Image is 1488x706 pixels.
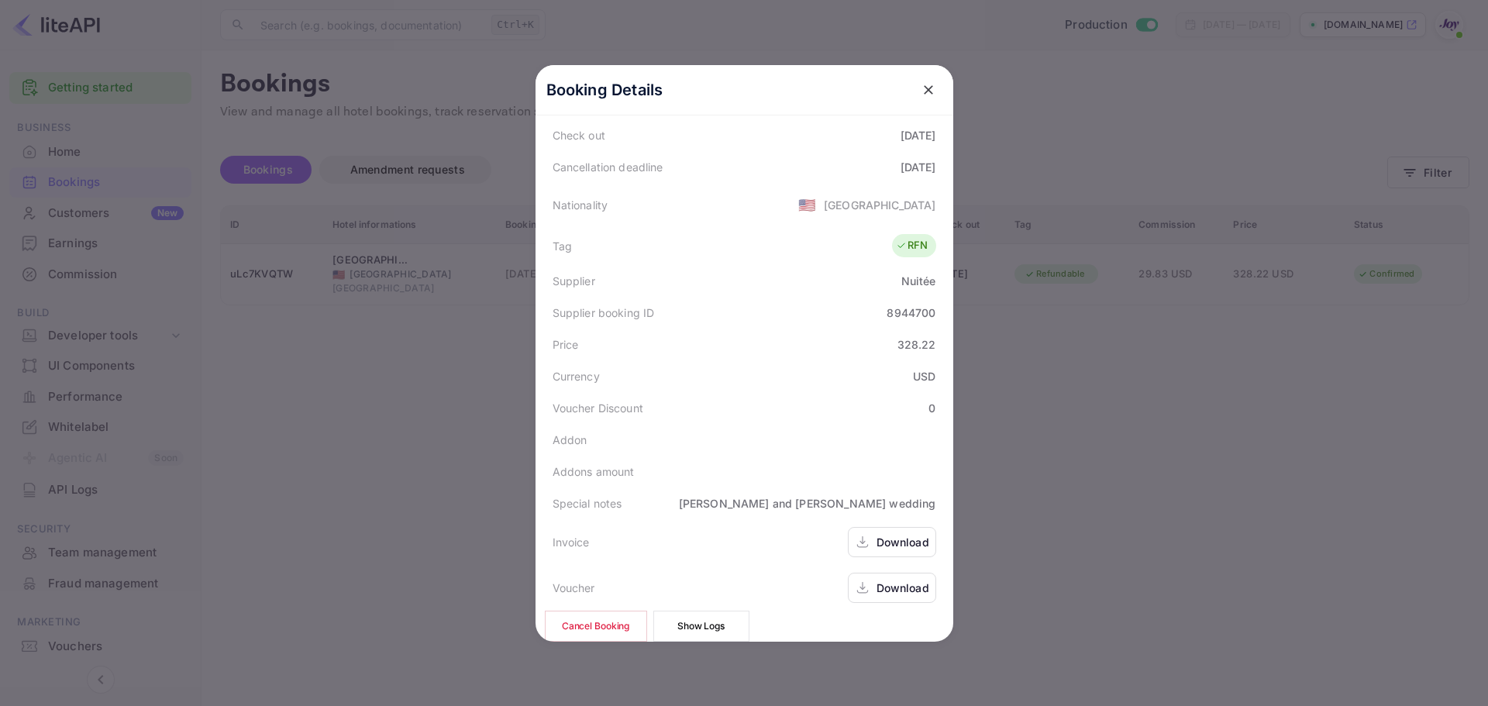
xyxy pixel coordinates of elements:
[824,197,936,213] div: [GEOGRAPHIC_DATA]
[553,400,643,416] div: Voucher Discount
[553,368,600,384] div: Currency
[545,611,647,642] button: Cancel Booking
[914,76,942,104] button: close
[679,495,936,511] div: [PERSON_NAME] and [PERSON_NAME] wedding
[553,238,572,254] div: Tag
[553,305,655,321] div: Supplier booking ID
[553,159,663,175] div: Cancellation deadline
[546,78,663,102] p: Booking Details
[896,238,928,253] div: RFN
[798,191,816,219] span: United States
[901,159,936,175] div: [DATE]
[653,611,749,642] button: Show Logs
[553,336,579,353] div: Price
[553,495,622,511] div: Special notes
[901,127,936,143] div: [DATE]
[553,127,605,143] div: Check out
[553,273,595,289] div: Supplier
[877,580,929,596] div: Download
[887,305,935,321] div: 8944700
[901,273,936,289] div: Nuitée
[553,197,608,213] div: Nationality
[897,336,936,353] div: 328.22
[553,432,587,448] div: Addon
[553,534,590,550] div: Invoice
[553,580,595,596] div: Voucher
[553,463,635,480] div: Addons amount
[877,534,929,550] div: Download
[913,368,935,384] div: USD
[928,400,935,416] div: 0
